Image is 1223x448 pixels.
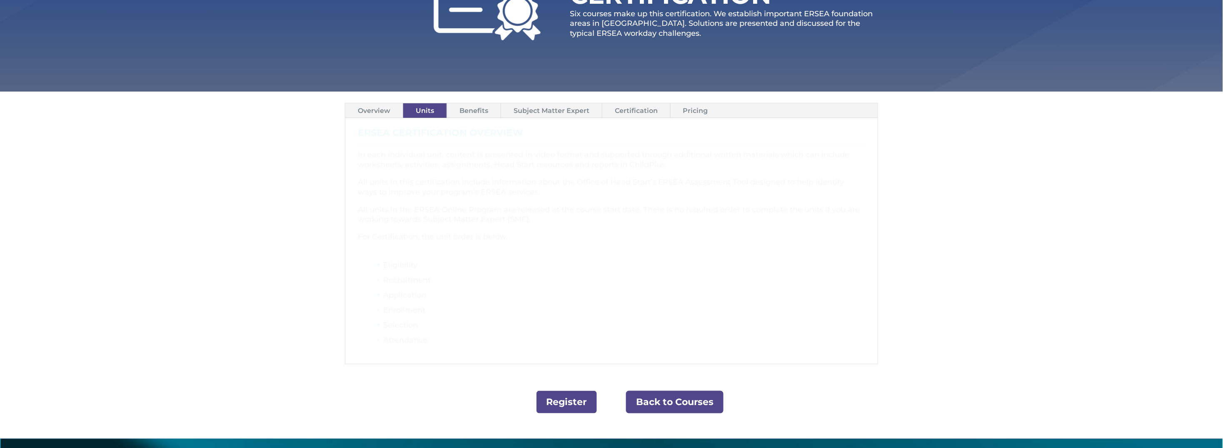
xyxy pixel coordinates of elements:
p: All units in this certification include information about the Office of Head Start’s ERSEA Assess... [358,178,865,205]
iframe: Chat Widget [1088,358,1223,448]
span: For Certification, the unit order is below. [358,232,507,241]
a: Certification [602,103,670,118]
a: Overview [345,103,403,118]
span: Application [383,290,426,300]
h3: ERSEA Certification Overview [358,128,865,142]
a: Units [403,103,447,118]
span: Eligibility [383,260,417,270]
span: In each individual unit, content is presented in video format and supported through additional wr... [358,150,850,169]
span: Attendance [383,335,427,345]
span: Enrollment [383,305,425,315]
span: All units in the ERSEA Online Program are released at the course start date. There is no required... [358,205,860,224]
span: Selection [383,320,418,330]
p: Six courses make up this certification. We establish important ERSEA foundation areas in [GEOGRAP... [570,9,878,38]
span: Recruitment [383,275,431,285]
a: Benefits [447,103,501,118]
a: Register [537,391,597,414]
a: Subject Matter Expert [501,103,602,118]
a: Pricing [671,103,721,118]
a: Back to Courses [626,391,724,414]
